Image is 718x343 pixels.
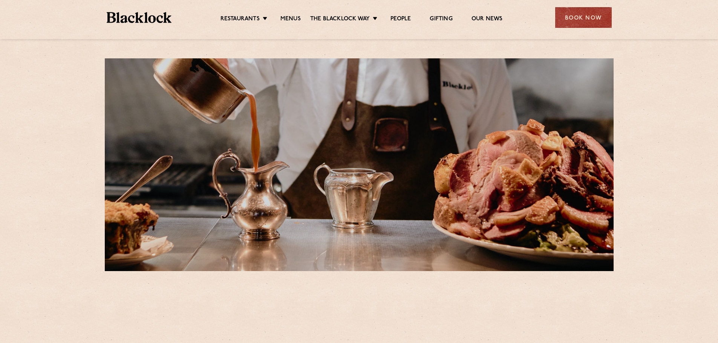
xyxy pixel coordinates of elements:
div: Book Now [555,7,612,28]
a: Menus [280,15,301,24]
a: People [390,15,411,24]
a: Gifting [430,15,452,24]
img: BL_Textured_Logo-footer-cropped.svg [107,12,172,23]
a: Restaurants [220,15,260,24]
a: Our News [472,15,503,24]
a: The Blacklock Way [310,15,370,24]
